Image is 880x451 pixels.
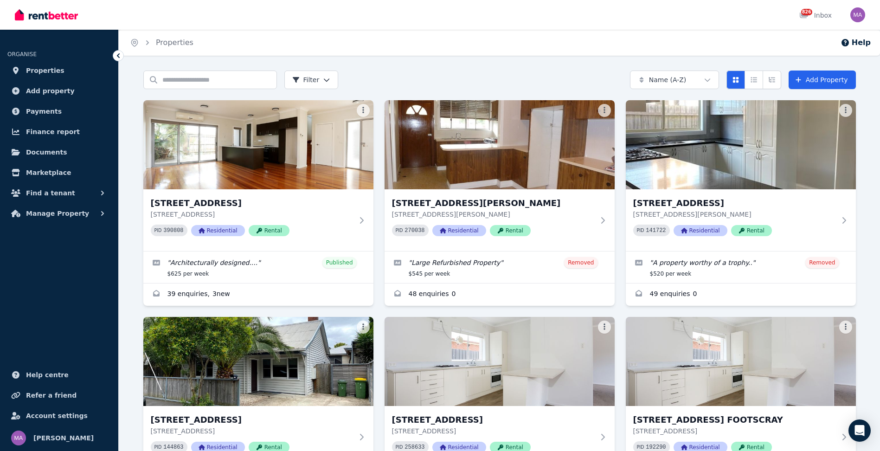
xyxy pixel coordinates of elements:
div: View options [726,71,781,89]
h3: [STREET_ADDRESS] [392,413,594,426]
code: 390808 [163,227,183,234]
img: Marc Angelone [11,431,26,445]
a: Enquiries for 1 Iris Ave, Brooklyn [143,283,373,306]
img: 1/4 Beaumont Parade, West Footscray [385,317,615,406]
a: 1 Mary Street, Footscray[STREET_ADDRESS][PERSON_NAME][STREET_ADDRESS][PERSON_NAME]PID 270038Resid... [385,100,615,251]
span: Add property [26,85,75,97]
span: Properties [26,65,64,76]
span: Account settings [26,410,88,421]
small: PID [396,228,403,233]
a: Refer a friend [7,386,111,405]
nav: Breadcrumb [119,30,205,56]
p: [STREET_ADDRESS] [151,426,353,436]
img: Marc Angelone [850,7,865,22]
a: Account settings [7,406,111,425]
h3: [STREET_ADDRESS] [151,197,353,210]
code: 141722 [646,227,666,234]
span: Rental [731,225,772,236]
small: PID [396,445,403,450]
button: More options [839,104,852,117]
button: Help [841,37,871,48]
span: Residential [191,225,245,236]
span: Find a tenant [26,187,75,199]
span: [PERSON_NAME] [33,432,94,444]
small: PID [637,228,644,233]
a: Add property [7,82,111,100]
button: Name (A-Z) [630,71,719,89]
img: 1 Iris Ave, Brooklyn [143,100,373,189]
a: Payments [7,102,111,121]
span: Refer a friend [26,390,77,401]
p: [STREET_ADDRESS] [633,426,835,436]
span: 826 [801,9,812,15]
div: Open Intercom Messenger [848,419,871,442]
p: [STREET_ADDRESS] [151,210,353,219]
a: Help centre [7,366,111,384]
small: PID [154,228,162,233]
a: Enquiries for 1 Mary Street, Footscray [385,283,615,306]
a: Properties [7,61,111,80]
a: Edit listing: A property worthy of a trophy.. [626,251,856,283]
p: [STREET_ADDRESS][PERSON_NAME] [633,210,835,219]
span: Rental [249,225,289,236]
a: 1 Oscar Street, Seddon[STREET_ADDRESS][STREET_ADDRESS][PERSON_NAME]PID 141722ResidentialRental [626,100,856,251]
button: More options [357,104,370,117]
small: PID [637,445,644,450]
button: Manage Property [7,204,111,223]
a: Finance report [7,122,111,141]
button: Card view [726,71,745,89]
button: Compact list view [745,71,763,89]
button: More options [839,321,852,334]
span: Help centre [26,369,69,380]
p: [STREET_ADDRESS] [392,426,594,436]
h3: [STREET_ADDRESS] FOOTSCRAY [633,413,835,426]
span: ORGANISE [7,51,37,58]
h3: [STREET_ADDRESS] [633,197,835,210]
button: More options [357,321,370,334]
img: 1/4 Beaumont Parade, WEST FOOTSCRAY [626,317,856,406]
a: 1 Iris Ave, Brooklyn[STREET_ADDRESS][STREET_ADDRESS]PID 390808ResidentialRental [143,100,373,251]
span: Marketplace [26,167,71,178]
a: Enquiries for 1 Oscar Street, Seddon [626,283,856,306]
a: Edit listing: Large Refurbished Property [385,251,615,283]
a: Edit listing: Architecturally designed.... [143,251,373,283]
code: 258633 [405,444,424,451]
img: 1 Mary Street, Footscray [385,100,615,189]
a: Marketplace [7,163,111,182]
button: Filter [284,71,339,89]
button: More options [598,104,611,117]
span: Filter [292,75,320,84]
code: 192290 [646,444,666,451]
button: Expanded list view [763,71,781,89]
a: Add Property [789,71,856,89]
h3: [STREET_ADDRESS][PERSON_NAME] [392,197,594,210]
span: Name (A-Z) [649,75,687,84]
code: 270038 [405,227,424,234]
a: Properties [156,38,193,47]
p: [STREET_ADDRESS][PERSON_NAME] [392,210,594,219]
span: Manage Property [26,208,89,219]
div: Inbox [799,11,832,20]
small: PID [154,445,162,450]
img: 1 Oscar Street, Seddon [626,100,856,189]
img: 1/2 Hawthorn Street, Yarraville [143,317,373,406]
h3: [STREET_ADDRESS] [151,413,353,426]
span: Residential [674,225,727,236]
button: Find a tenant [7,184,111,202]
span: Payments [26,106,62,117]
span: Documents [26,147,67,158]
span: Finance report [26,126,80,137]
span: Rental [490,225,531,236]
span: Residential [432,225,486,236]
code: 144863 [163,444,183,451]
button: More options [598,321,611,334]
a: Documents [7,143,111,161]
img: RentBetter [15,8,78,22]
